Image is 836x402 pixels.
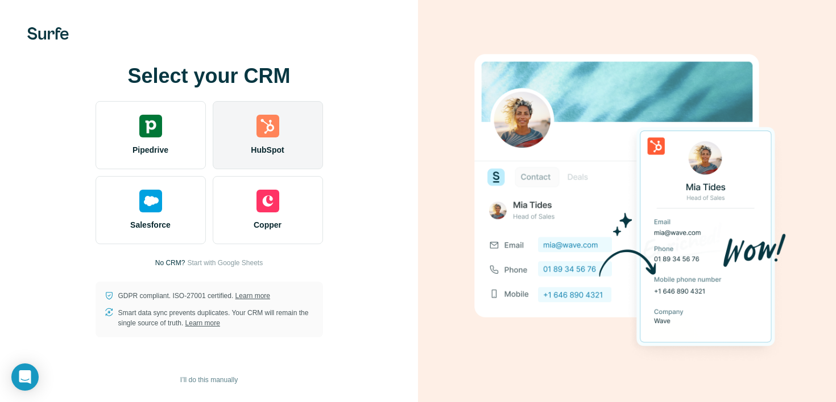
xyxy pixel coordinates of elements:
[172,371,246,388] button: I’ll do this manually
[139,115,162,137] img: pipedrive's logo
[96,65,323,87] h1: Select your CRM
[185,319,220,327] a: Learn more
[180,375,238,385] span: I’ll do this manually
[187,258,263,268] button: Start with Google Sheets
[139,190,162,212] img: salesforce's logo
[27,27,69,40] img: Surfe's logo
[468,36,787,366] img: HUBSPOT image
[133,144,168,156] span: Pipedrive
[130,219,171,231] span: Salesforce
[11,363,39,391] div: Open Intercom Messenger
[155,258,185,268] p: No CRM?
[251,144,284,156] span: HubSpot
[254,219,282,231] span: Copper
[256,115,279,137] img: hubspot's logo
[118,308,314,328] p: Smart data sync prevents duplicates. Your CRM will remain the single source of truth.
[256,190,279,212] img: copper's logo
[235,292,270,300] a: Learn more
[118,291,270,301] p: GDPR compliant. ISO-27001 certified.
